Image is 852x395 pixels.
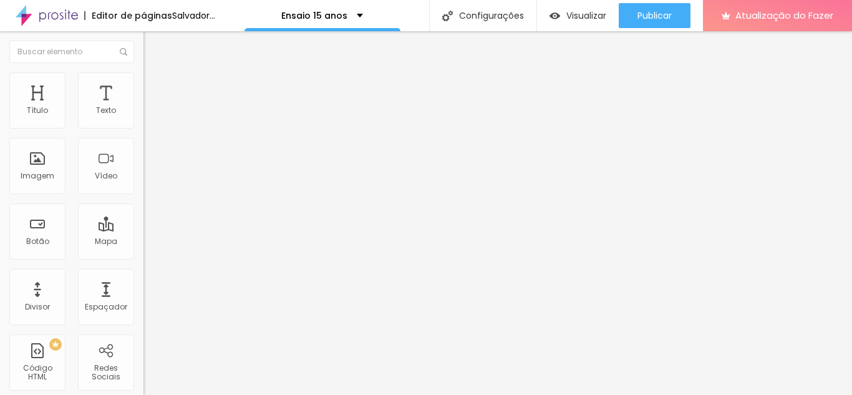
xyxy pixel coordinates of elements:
[21,170,54,181] font: Imagem
[459,9,524,22] font: Configurações
[281,9,347,22] font: Ensaio 15 anos
[25,301,50,312] font: Divisor
[172,9,215,22] font: Salvador...
[92,9,172,22] font: Editor de páginas
[143,31,852,395] iframe: Editor
[96,105,116,115] font: Texto
[619,3,690,28] button: Publicar
[95,170,117,181] font: Vídeo
[120,48,127,56] img: Ícone
[85,301,127,312] font: Espaçador
[92,363,120,382] font: Redes Sociais
[549,11,560,21] img: view-1.svg
[26,236,49,246] font: Botão
[537,3,619,28] button: Visualizar
[95,236,117,246] font: Mapa
[735,9,833,22] font: Atualização do Fazer
[442,11,453,21] img: Ícone
[637,9,672,22] font: Publicar
[566,9,606,22] font: Visualizar
[9,41,134,63] input: Buscar elemento
[27,105,48,115] font: Título
[23,363,52,382] font: Código HTML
